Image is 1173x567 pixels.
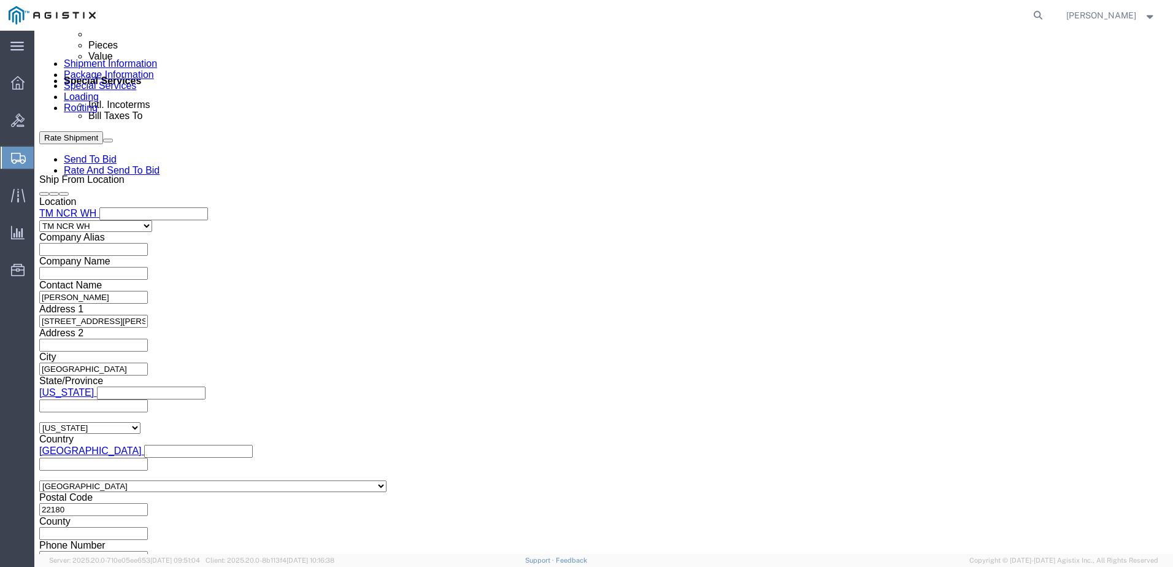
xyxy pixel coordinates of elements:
[206,557,334,564] span: Client: 2025.20.0-8b113f4
[150,557,200,564] span: [DATE] 09:51:04
[49,557,200,564] span: Server: 2025.20.0-710e05ee653
[34,31,1173,554] iframe: FS Legacy Container
[287,557,334,564] span: [DATE] 10:16:38
[1066,8,1156,23] button: [PERSON_NAME]
[969,555,1158,566] span: Copyright © [DATE]-[DATE] Agistix Inc., All Rights Reserved
[9,6,96,25] img: logo
[525,557,556,564] a: Support
[1066,9,1136,22] span: Dylan Jewell
[556,557,587,564] a: Feedback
